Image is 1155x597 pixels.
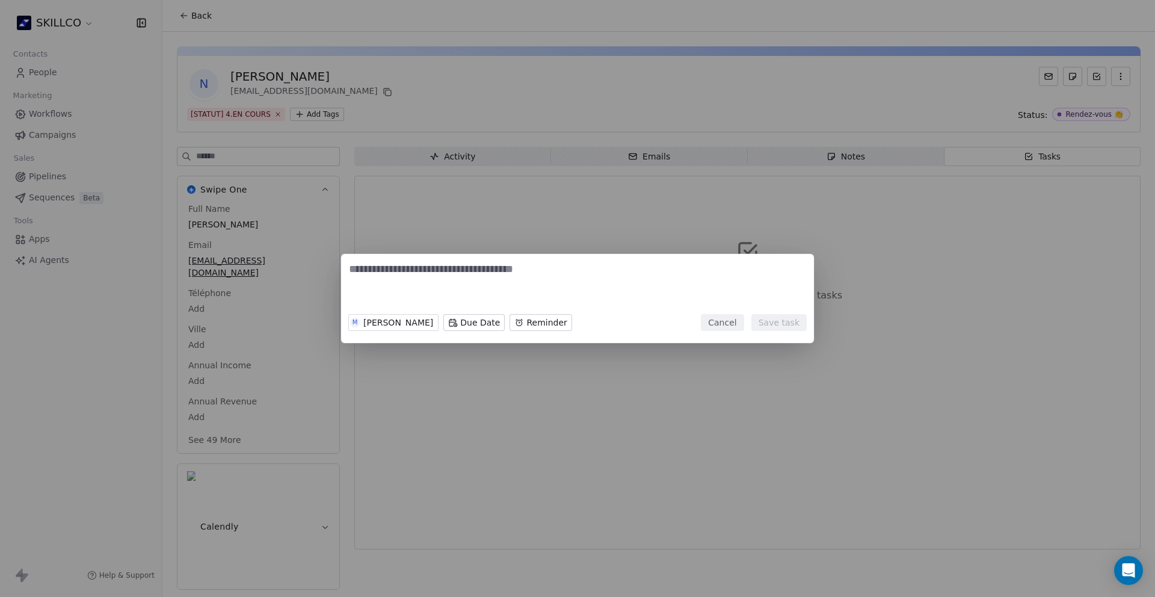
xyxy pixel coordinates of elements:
button: Due Date [443,314,505,331]
button: Reminder [510,314,571,331]
span: Reminder [526,317,567,329]
span: Due Date [460,317,500,329]
div: [PERSON_NAME] [363,318,433,327]
button: Save task [751,314,807,331]
button: Cancel [701,314,744,331]
div: M [353,318,358,327]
